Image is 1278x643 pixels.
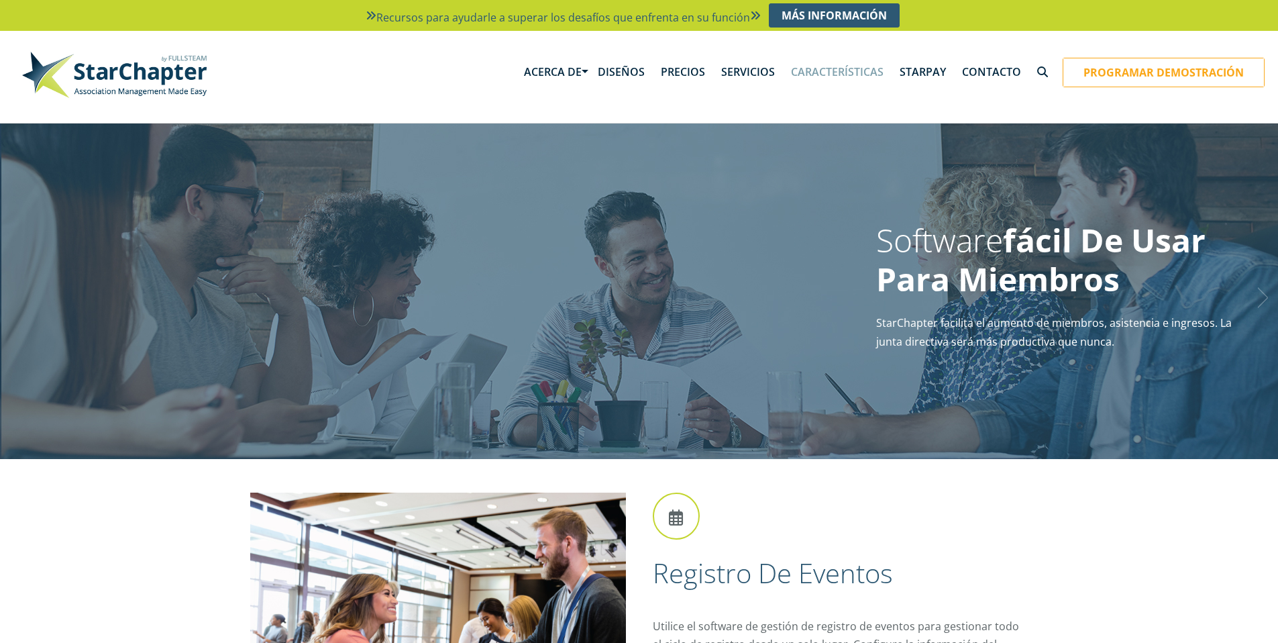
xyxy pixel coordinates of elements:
a: Programar demostración [1063,58,1264,87]
a: StarPay [892,51,954,93]
font: StarChapter facilita el aumento de miembros, asistencia e ingresos. La junta directiva será más p... [876,315,1232,348]
a: Precios [653,51,713,93]
a: Más información [769,3,900,28]
img: StarChapter-with-Tagline-Main-500.jpg [13,44,215,105]
font: Software [876,218,1003,262]
font: Características [791,64,884,79]
font: Recursos para ayudarle a superar los desafíos que enfrenta en su función [376,10,750,25]
font: fácil de usar para miembros [876,218,1206,301]
font: Programar demostración [1083,65,1244,80]
font: StarPay [900,64,946,79]
a: Características [783,51,892,93]
font: Más información [782,8,887,23]
font: Precios [661,64,705,79]
a: Servicios [713,51,783,93]
a: Contacto [954,51,1029,93]
font: Diseños [598,64,645,79]
font: Registro de eventos [653,554,893,591]
font: Servicios [721,64,775,79]
font: Acerca de [524,64,582,79]
a: Diseños [590,51,653,93]
font: Contacto [962,64,1021,79]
